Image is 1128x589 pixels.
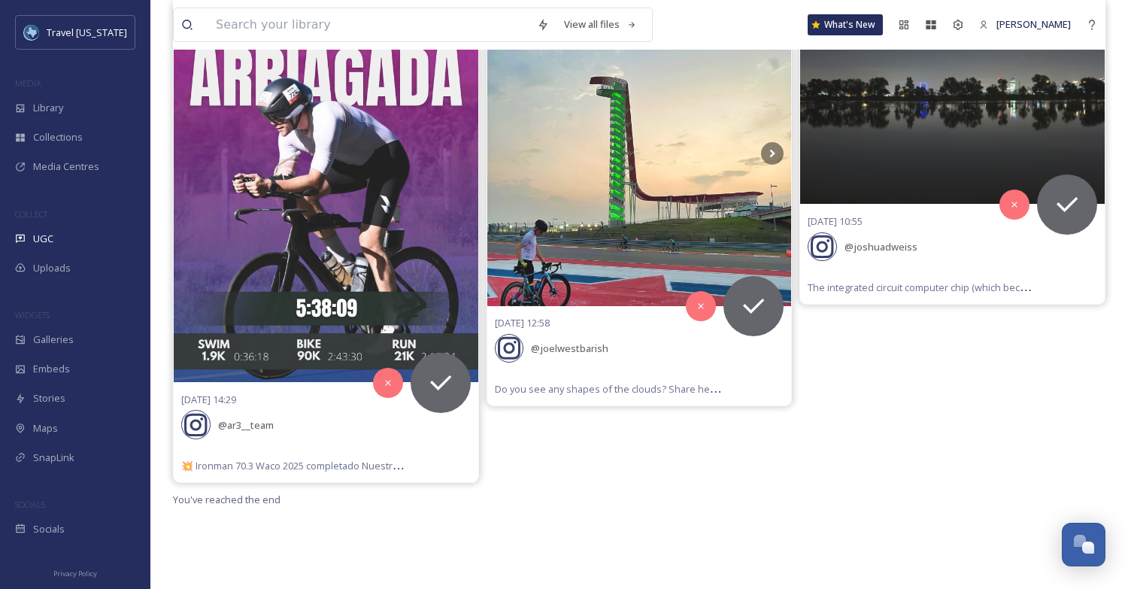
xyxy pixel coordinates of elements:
span: Stories [33,391,65,405]
span: COLLECT [15,208,47,220]
img: Do you see any shapes of the clouds? Share here! #joelbike #NoBarriers #DeafNation #limarpro #air... [487,2,792,306]
span: MEDIA [15,77,41,89]
span: Embeds [33,362,70,376]
span: Socials [33,522,65,536]
span: Galleries [33,332,74,347]
span: Maps [33,421,58,436]
span: SnapLink [33,451,74,465]
span: Uploads [33,261,71,275]
span: @ joshuadweiss [844,240,917,254]
span: [PERSON_NAME] [996,17,1071,31]
span: [DATE] 14:29 [181,393,236,406]
a: What's New [808,14,883,35]
a: [PERSON_NAME] [972,10,1078,39]
span: [DATE] 10:55 [808,214,863,228]
span: @ joelwestbarish [531,342,608,355]
span: Media Centres [33,159,99,174]
span: @ ar3__team [218,418,274,432]
span: WIDGETS [15,309,50,320]
span: Privacy Policy [53,569,97,578]
a: View all files [556,10,644,39]
span: You've reached the end [173,493,280,506]
span: Travel [US_STATE] [47,26,127,39]
a: Privacy Policy [53,563,97,581]
span: SOCIALS [15,499,45,510]
span: Library [33,101,63,115]
span: [DATE] 12:58 [495,316,550,329]
img: The integrated circuit computer chip (which became the microchip) was invented in Dallas in 1958 [800,2,1105,205]
img: images%20%281%29.jpeg [24,25,39,40]
input: Search your library [208,8,529,41]
span: UGC [33,232,53,246]
button: Open Chat [1062,523,1105,566]
img: 💥 Ironman 70.3 Waco 2025 completado Nuestro atleta Rodrigo Arriagada cruzó la meta en Texas 🇺🇸 tr... [174,2,478,382]
span: Collections [33,130,83,144]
